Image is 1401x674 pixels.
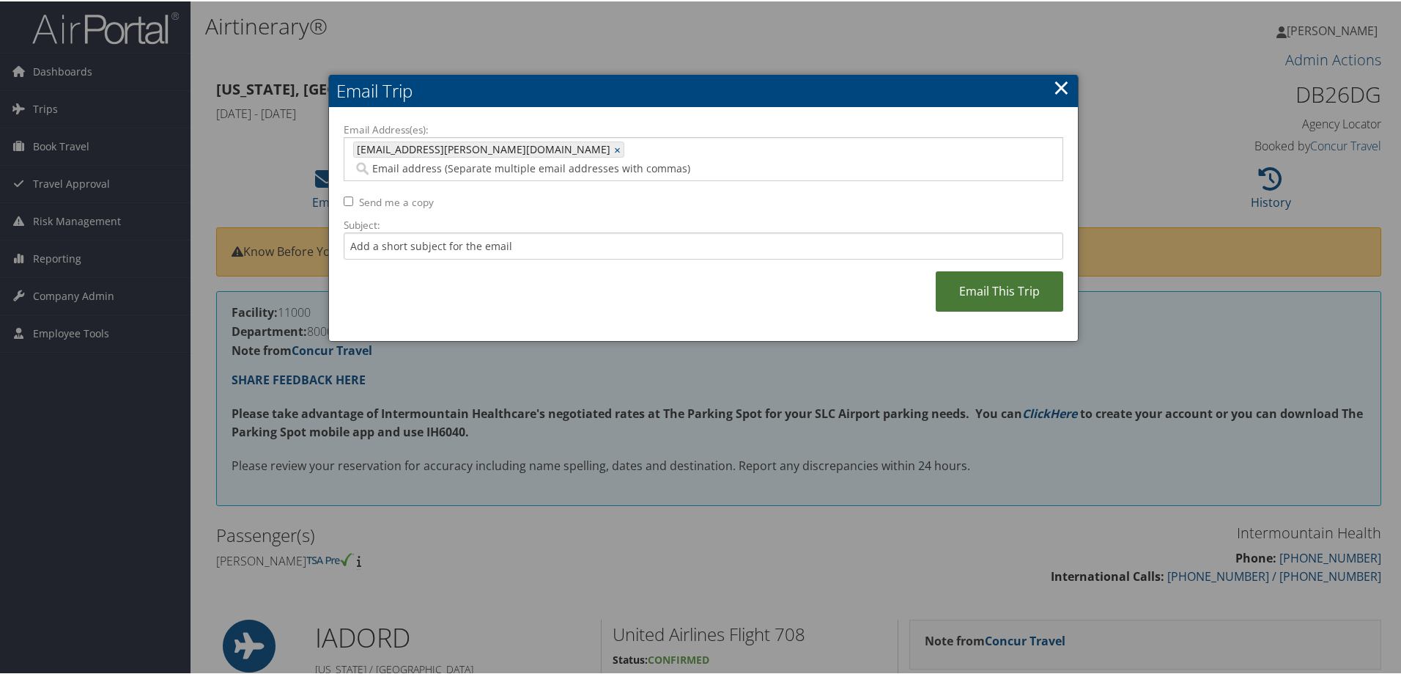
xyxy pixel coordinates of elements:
[353,160,900,175] input: Email address (Separate multiple email addresses with commas)
[936,270,1063,310] a: Email This Trip
[614,141,624,155] a: ×
[329,73,1078,106] h2: Email Trip
[354,141,610,155] span: [EMAIL_ADDRESS][PERSON_NAME][DOMAIN_NAME]
[344,231,1063,258] input: Add a short subject for the email
[1053,71,1070,100] a: ×
[344,121,1063,136] label: Email Address(es):
[344,216,1063,231] label: Subject:
[359,194,434,208] label: Send me a copy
